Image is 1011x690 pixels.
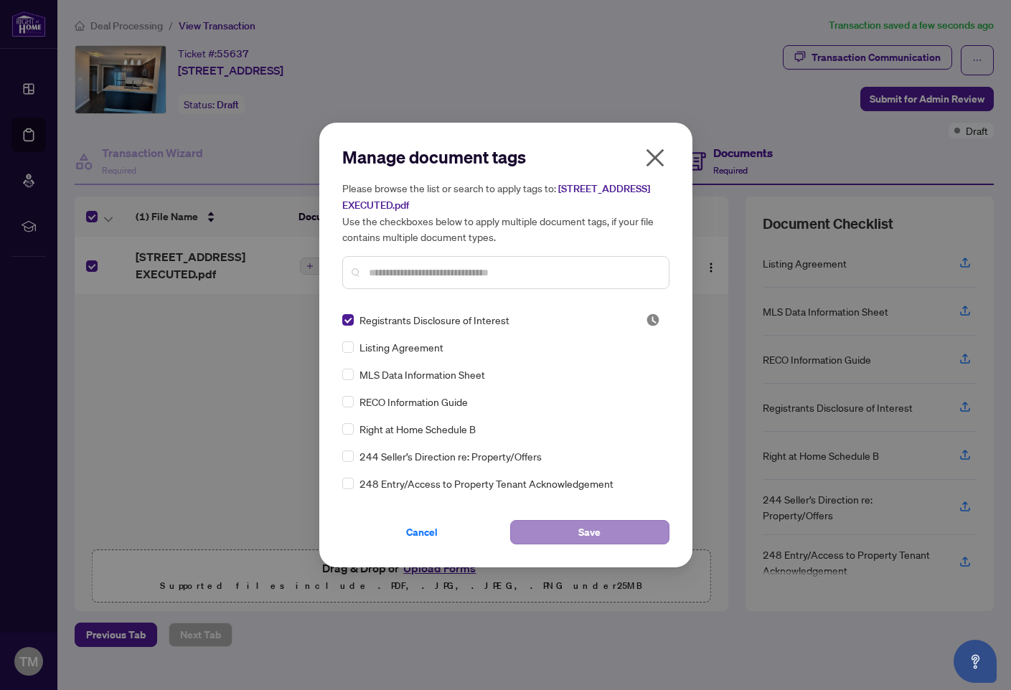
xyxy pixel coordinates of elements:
[644,146,667,169] span: close
[342,180,669,245] h5: Please browse the list or search to apply tags to: Use the checkboxes below to apply multiple doc...
[406,521,438,544] span: Cancel
[359,367,485,382] span: MLS Data Information Sheet
[359,339,443,355] span: Listing Agreement
[646,313,660,327] img: status
[342,146,669,169] h2: Manage document tags
[510,520,669,544] button: Save
[342,520,502,544] button: Cancel
[646,313,660,327] span: Pending Review
[359,421,476,437] span: Right at Home Schedule B
[359,448,542,464] span: 244 Seller’s Direction re: Property/Offers
[578,521,601,544] span: Save
[359,312,509,328] span: Registrants Disclosure of Interest
[954,640,997,683] button: Open asap
[359,476,613,491] span: 248 Entry/Access to Property Tenant Acknowledgement
[359,394,468,410] span: RECO Information Guide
